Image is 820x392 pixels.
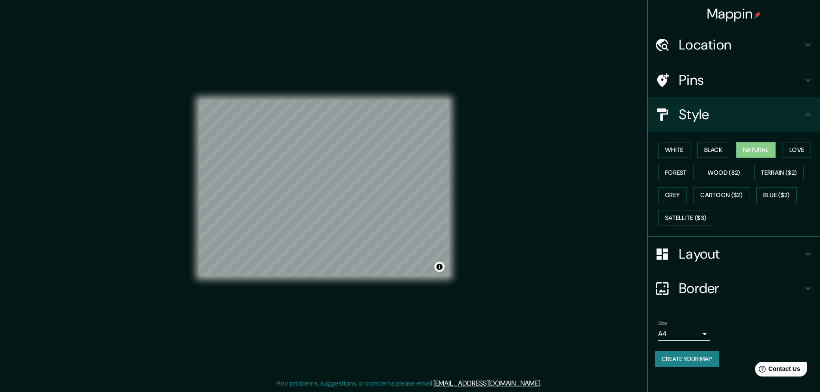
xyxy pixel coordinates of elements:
div: Border [648,271,820,306]
button: Forest [658,165,694,181]
div: Pins [648,63,820,97]
button: Wood ($2) [701,165,747,181]
img: pin-icon.png [754,12,761,19]
button: Black [697,142,730,158]
div: A4 [658,327,710,341]
button: Blue ($2) [756,187,797,203]
button: Cartoon ($2) [693,187,749,203]
div: Location [648,28,820,62]
button: Create your map [655,351,719,367]
div: Style [648,97,820,132]
h4: Border [679,280,803,297]
h4: Style [679,106,803,123]
div: Layout [648,237,820,271]
button: Satellite ($3) [658,210,713,226]
button: Grey [658,187,687,203]
h4: Location [679,36,803,53]
div: . [542,378,544,389]
button: White [658,142,690,158]
button: Terrain ($2) [754,165,804,181]
label: Size [658,320,667,327]
iframe: Help widget launcher [743,358,811,383]
h4: Layout [679,245,803,262]
canvas: Map [199,100,449,276]
p: Any problems, suggestions, or concerns please email . [276,378,541,389]
a: [EMAIL_ADDRESS][DOMAIN_NAME] [433,379,540,388]
h4: Pins [679,71,803,89]
button: Love [783,142,811,158]
button: Natural [736,142,776,158]
button: Toggle attribution [434,262,445,272]
div: . [541,378,542,389]
h4: Mappin [707,5,761,22]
